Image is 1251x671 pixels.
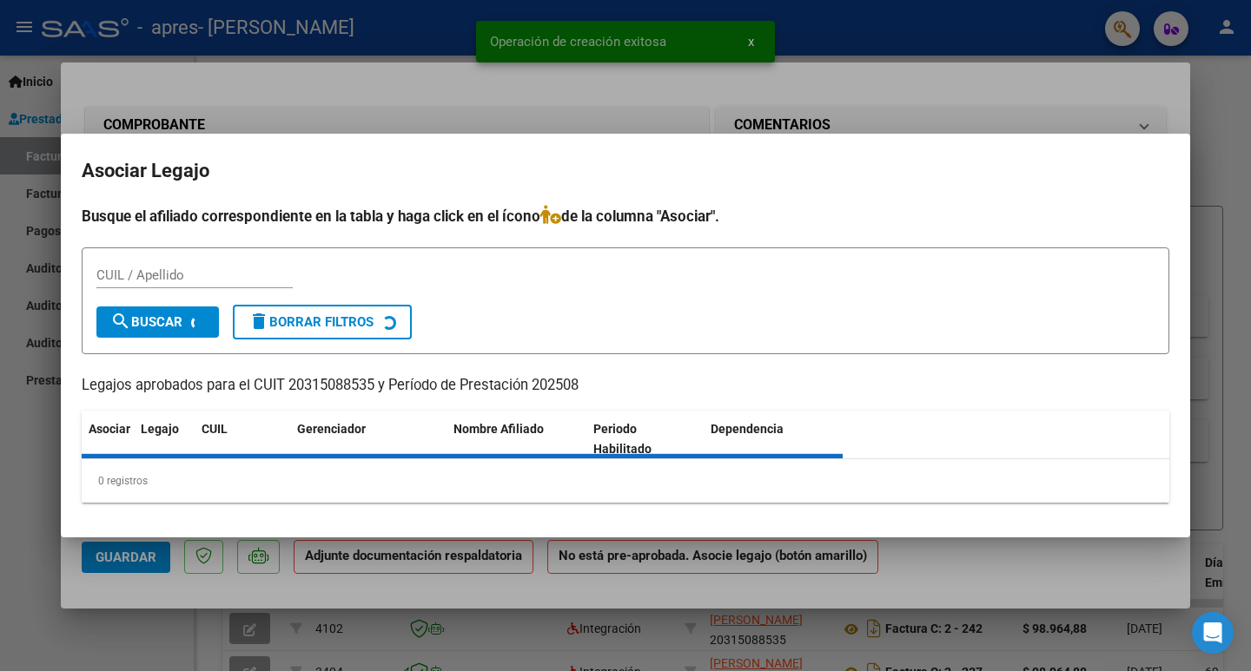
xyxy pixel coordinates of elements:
[586,411,704,468] datatable-header-cell: Periodo Habilitado
[453,422,544,436] span: Nombre Afiliado
[248,311,269,332] mat-icon: delete
[233,305,412,339] button: Borrar Filtros
[89,422,130,436] span: Asociar
[110,314,182,330] span: Buscar
[202,422,228,436] span: CUIL
[82,411,134,468] datatable-header-cell: Asociar
[248,314,374,330] span: Borrar Filtros
[290,411,447,468] datatable-header-cell: Gerenciador
[711,422,784,436] span: Dependencia
[134,411,195,468] datatable-header-cell: Legajo
[297,422,366,436] span: Gerenciador
[82,155,1169,187] h2: Asociar Legajo
[82,205,1169,227] h4: Busque el afiliado correspondiente en la tabla y haga click en el ícono de la columna "Asociar".
[110,311,131,332] mat-icon: search
[141,422,179,436] span: Legajo
[1192,612,1234,654] div: Open Intercom Messenger
[82,375,1169,397] p: Legajos aprobados para el CUIT 20315088535 y Período de Prestación 202508
[96,306,219,338] button: Buscar
[82,459,1169,503] div: 0 registros
[195,411,290,468] datatable-header-cell: CUIL
[704,411,844,468] datatable-header-cell: Dependencia
[447,411,586,468] datatable-header-cell: Nombre Afiliado
[593,422,652,456] span: Periodo Habilitado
